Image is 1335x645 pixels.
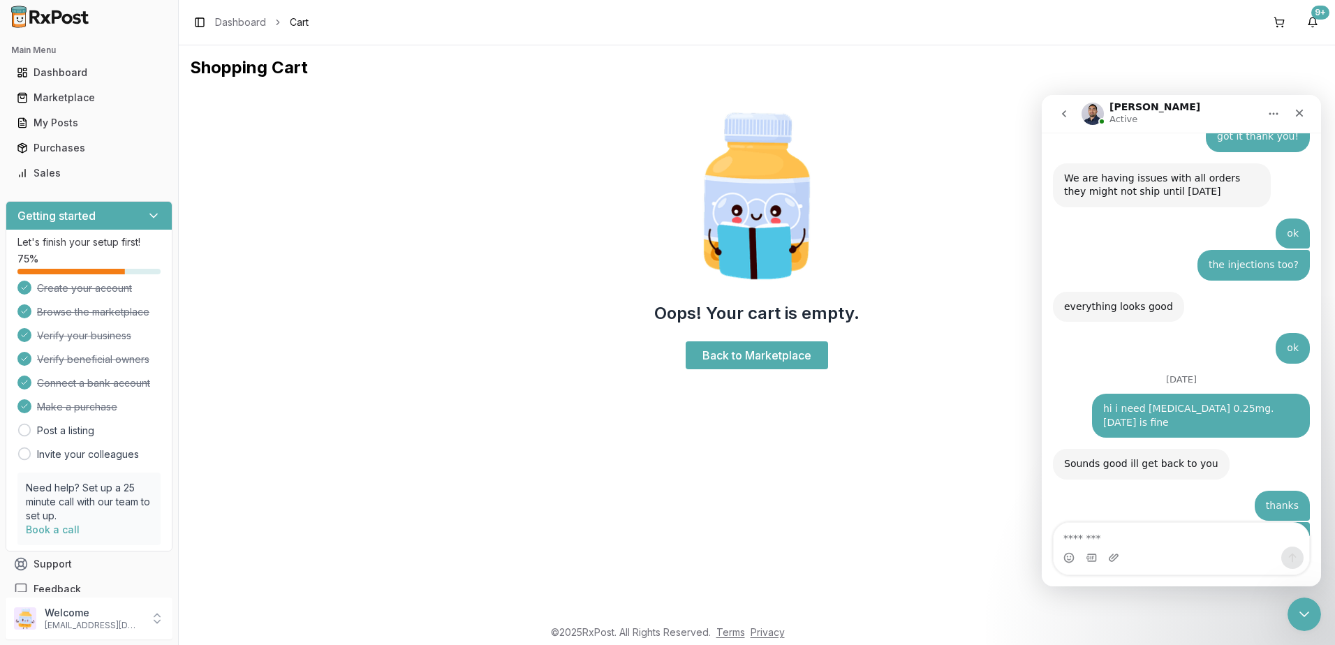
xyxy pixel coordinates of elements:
button: Support [6,551,172,577]
div: Purchases [17,141,161,155]
img: Smart Pill Bottle [667,107,846,286]
div: My Posts [17,116,161,130]
span: Cart [290,15,309,29]
a: Dashboard [215,15,266,29]
span: 75 % [17,252,38,266]
span: Verify your business [37,329,131,343]
p: [EMAIL_ADDRESS][DOMAIN_NAME] [45,620,142,631]
iframe: Intercom live chat [1042,95,1321,586]
h3: Getting started [17,207,96,224]
button: Purchases [6,137,172,159]
h1: Shopping Cart [190,57,1324,79]
button: Dashboard [6,61,172,84]
iframe: Intercom live chat [1288,598,1321,631]
div: Sales [17,166,161,180]
div: Dashboard [17,66,161,80]
span: Browse the marketplace [37,305,149,319]
img: User avatar [14,607,36,630]
span: Feedback [34,582,81,596]
p: Let's finish your setup first! [17,235,161,249]
button: Feedback [6,577,172,602]
span: Connect a bank account [37,376,150,390]
button: Marketplace [6,87,172,109]
a: Back to Marketplace [686,341,828,369]
p: Need help? Set up a 25 minute call with our team to set up. [26,481,152,523]
button: My Posts [6,112,172,134]
img: RxPost Logo [6,6,95,28]
a: Dashboard [11,60,167,85]
a: Sales [11,161,167,186]
a: Book a call [26,524,80,535]
a: Post a listing [37,424,94,438]
span: Create your account [37,281,132,295]
a: Purchases [11,135,167,161]
button: 9+ [1301,11,1324,34]
button: Sales [6,162,172,184]
span: Make a purchase [37,400,117,414]
nav: breadcrumb [215,15,309,29]
a: Terms [716,626,745,638]
a: Invite your colleagues [37,447,139,461]
h2: Oops! Your cart is empty. [654,302,860,325]
p: Welcome [45,606,142,620]
h2: Main Menu [11,45,167,56]
div: Marketplace [17,91,161,105]
a: Marketplace [11,85,167,110]
div: 9+ [1311,6,1329,20]
span: Verify beneficial owners [37,353,149,366]
a: Privacy [751,626,785,638]
a: My Posts [11,110,167,135]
